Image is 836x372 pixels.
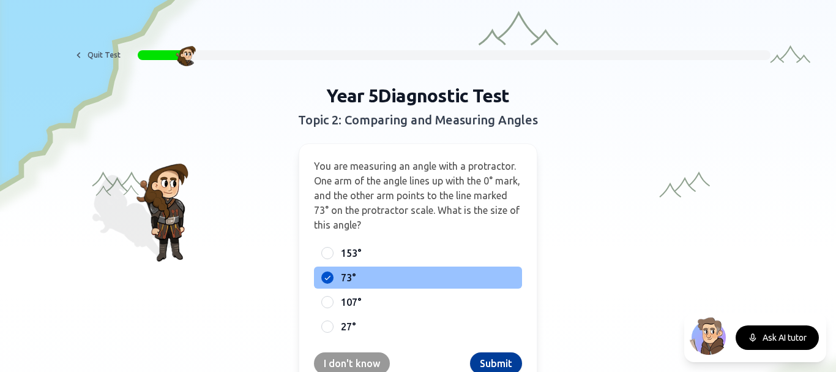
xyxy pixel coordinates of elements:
button: Ask AI tutor [736,325,819,350]
span: 27° [341,319,356,334]
button: Quit Test [65,45,128,65]
img: North [689,316,728,355]
span: You are measuring an angle with a protractor. One arm of the angle lines up with the 0° mark, and... [314,161,520,230]
h2: Topic 2: Comparing and Measuring Angles [193,112,643,129]
img: Character [176,44,198,66]
span: 107° [341,295,362,309]
span: 73° [341,270,356,285]
h1: Year 5 Diagnostic Test [193,85,643,107]
span: 153° [341,246,362,260]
